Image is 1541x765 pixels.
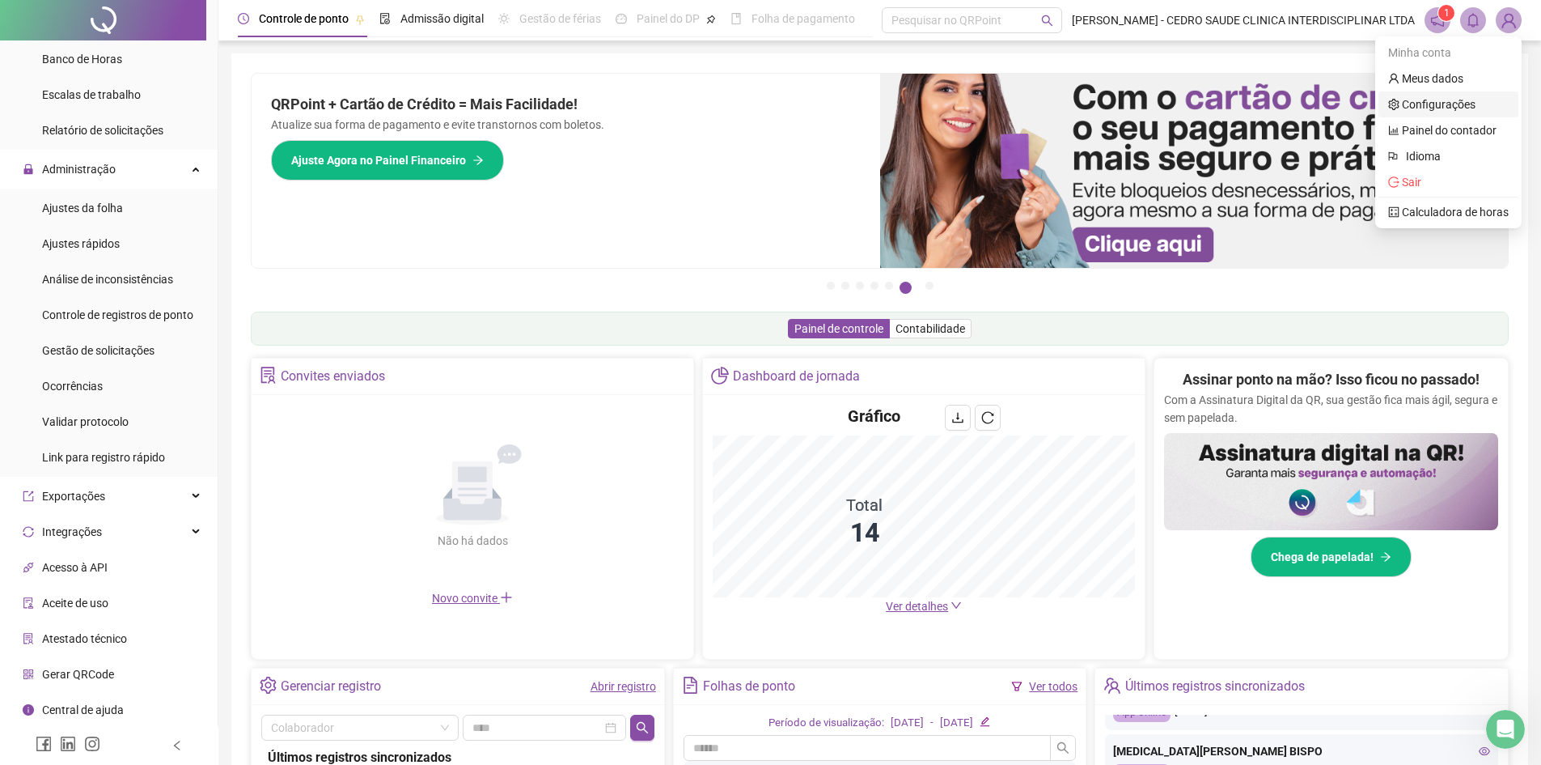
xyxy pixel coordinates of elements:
[1479,746,1490,757] span: eye
[355,15,365,24] span: pushpin
[1486,710,1525,749] iframe: Intercom live chat
[498,13,510,24] span: sun
[1164,433,1498,530] img: banner%2F02c71560-61a6-44d4-94b9-c8ab97240462.png
[1378,40,1518,66] div: Minha conta
[42,451,165,464] span: Link para registro rápido
[400,12,484,25] span: Admissão digital
[980,716,990,727] span: edit
[42,344,155,357] span: Gestão de solicitações
[42,415,129,428] span: Validar protocolo
[856,282,864,290] button: 3
[870,282,878,290] button: 4
[500,591,513,604] span: plus
[271,140,504,181] button: Ajuste Agora no Painel Financeiro
[1011,681,1022,692] span: filter
[706,15,716,24] span: pushpin
[291,151,466,169] span: Ajuste Agora no Painel Financeiro
[42,237,120,250] span: Ajustes rápidos
[885,282,893,290] button: 5
[42,163,116,176] span: Administração
[751,12,855,25] span: Folha de pagamento
[1056,742,1069,754] span: search
[519,12,601,25] span: Gestão de férias
[23,526,34,538] span: sync
[42,308,193,321] span: Controle de registros de ponto
[886,600,948,613] span: Ver detalhes
[42,632,127,645] span: Atestado técnico
[950,600,962,611] span: down
[42,597,108,610] span: Aceite de uso
[42,525,102,538] span: Integrações
[1072,11,1415,29] span: [PERSON_NAME] - CEDRO SAUDE CLINICA INTERDISCIPLINAR LTDA
[841,282,849,290] button: 2
[42,53,122,66] span: Banco de Horas
[794,322,883,335] span: Painel de controle
[379,13,391,24] span: file-done
[591,680,656,693] a: Abrir registro
[60,736,76,752] span: linkedin
[1438,5,1454,21] sup: 1
[42,380,103,393] span: Ocorrências
[1466,13,1480,28] span: bell
[84,736,100,752] span: instagram
[23,704,34,716] span: info-circle
[171,740,183,751] span: left
[23,633,34,644] span: solution
[930,715,933,732] div: -
[1430,13,1445,28] span: notification
[891,715,924,732] div: [DATE]
[827,282,835,290] button: 1
[260,367,277,384] span: solution
[23,562,34,573] span: api
[1388,176,1399,188] span: logout
[42,88,141,101] span: Escalas de trabalho
[42,668,114,681] span: Gerar QRCode
[23,491,34,502] span: export
[1497,8,1521,32] img: 92946
[1113,742,1490,760] div: [MEDICAL_DATA][PERSON_NAME] BISPO
[733,363,860,390] div: Dashboard de jornada
[616,13,627,24] span: dashboard
[1183,368,1480,391] h2: Assinar ponto na mão? Isso ficou no passado!
[940,715,973,732] div: [DATE]
[472,155,484,166] span: arrow-right
[951,411,964,424] span: download
[1388,147,1399,165] span: flag
[886,600,962,613] a: Ver detalhes down
[281,673,381,700] div: Gerenciar registro
[682,677,699,694] span: file-text
[42,202,123,215] span: Ajustes da folha
[1388,98,1475,111] a: setting Configurações
[23,669,34,680] span: qrcode
[703,673,795,700] div: Folhas de ponto
[880,74,1509,268] img: banner%2F75947b42-3b94-469c-a360-407c2d3115d7.png
[271,93,861,116] h2: QRPoint + Cartão de Crédito = Mais Facilidade!
[42,561,108,574] span: Acesso à API
[768,715,884,732] div: Período de visualização:
[711,367,728,384] span: pie-chart
[1029,680,1077,693] a: Ver todos
[925,282,933,290] button: 7
[398,532,547,550] div: Não há dados
[42,124,163,137] span: Relatório de solicitações
[271,116,861,134] p: Atualize sua forma de pagamento e evite transtornos com boletos.
[1380,551,1391,563] span: arrow-right
[730,13,742,24] span: book
[895,322,965,335] span: Contabilidade
[238,13,249,24] span: clock-circle
[281,363,385,390] div: Convites enviados
[636,721,649,734] span: search
[1388,72,1463,85] a: user Meus dados
[1402,176,1421,189] span: Sair
[1103,677,1120,694] span: team
[900,282,912,294] button: 6
[23,164,34,175] span: lock
[981,411,994,424] span: reload
[1271,548,1374,566] span: Chega de papelada!
[848,405,900,427] h4: Gráfico
[259,12,349,25] span: Controle de ponto
[1388,206,1509,219] a: calculator Calculadora de horas
[42,490,105,503] span: Exportações
[1388,124,1497,137] a: bar-chart Painel do contador
[1041,15,1053,27] span: search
